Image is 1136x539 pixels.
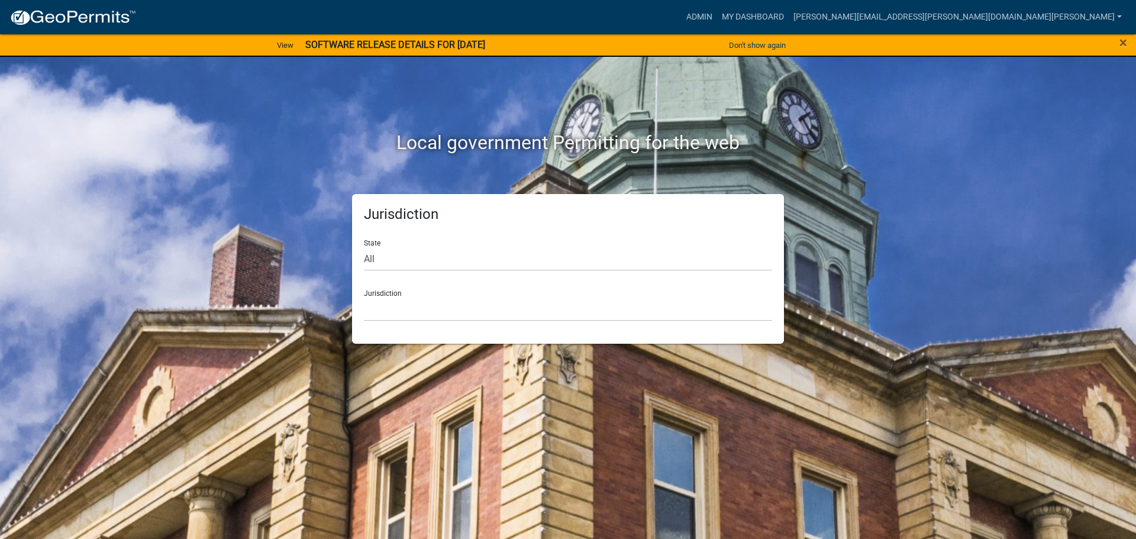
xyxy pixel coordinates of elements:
button: Don't show again [724,35,790,55]
span: × [1119,34,1127,51]
strong: SOFTWARE RELEASE DETAILS FOR [DATE] [305,39,485,50]
h2: Local government Permitting for the web [240,131,896,154]
h5: Jurisdiction [364,206,772,223]
a: View [272,35,298,55]
a: Admin [682,6,717,28]
a: [PERSON_NAME][EMAIL_ADDRESS][PERSON_NAME][DOMAIN_NAME][PERSON_NAME] [789,6,1127,28]
button: Close [1119,35,1127,50]
a: My Dashboard [717,6,789,28]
